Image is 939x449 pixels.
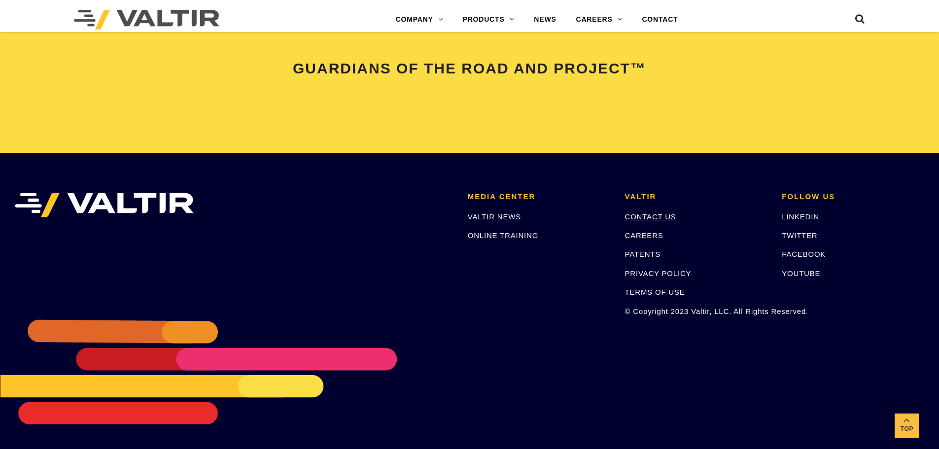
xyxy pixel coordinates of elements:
[468,231,538,240] a: ONLINE TRAINING
[632,10,688,30] a: CONTACT
[782,250,826,258] a: FACEBOOK
[895,414,919,438] a: Top
[468,212,521,221] a: VALTIR NEWS
[15,193,194,217] img: VALTIR
[895,423,919,435] span: Top
[625,288,685,296] a: TERMS OF USE
[524,10,566,30] a: NEWS
[782,212,819,221] a: LINKEDIN
[625,212,676,221] a: CONTACT US
[625,231,663,240] a: CAREERS
[453,10,524,30] a: PRODUCTS
[625,193,767,201] h2: VALTIR
[625,269,692,277] a: PRIVACY POLICY
[782,193,924,201] h2: FOLLOW US
[782,269,820,277] a: YOUTUBE
[566,10,632,30] a: CAREERS
[625,250,661,258] a: PATENTS
[386,10,453,30] a: COMPANY
[74,10,219,30] img: Valtir
[625,306,767,317] p: © Copyright 2023 Valtir, LLC. All Rights Reserved.
[293,60,646,76] span: GUARDIANS OF THE ROAD AND PROJECT™
[468,193,610,201] h2: MEDIA CENTER
[782,231,817,240] a: TWITTER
